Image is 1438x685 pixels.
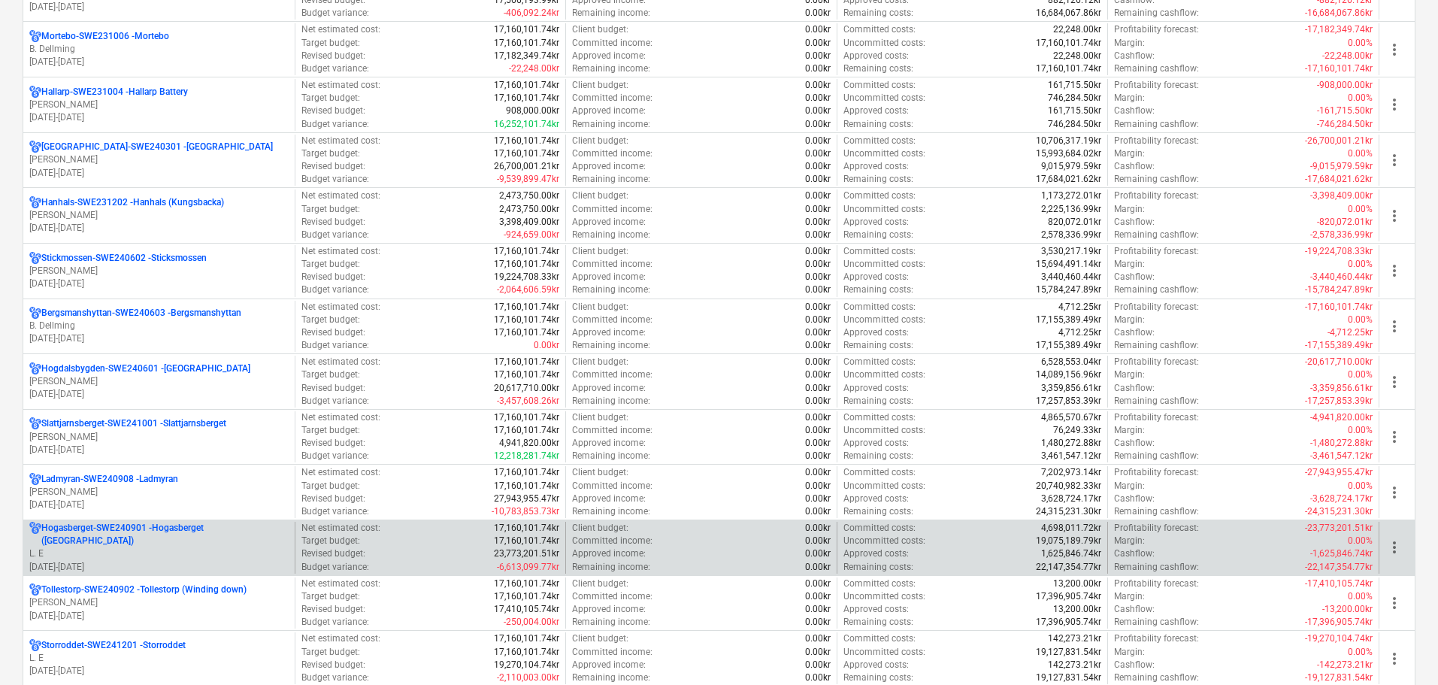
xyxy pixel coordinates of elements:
div: Project has multi currencies enabled [29,196,41,209]
span: more_vert [1385,594,1403,612]
p: Remaining costs : [843,7,913,20]
div: Project has multi currencies enabled [29,252,41,265]
p: Approved costs : [843,216,909,229]
p: -3,440,460.44kr [1310,271,1373,283]
p: Target budget : [301,92,360,105]
div: Project has multi currencies enabled [29,522,41,547]
p: Remaining income : [572,62,650,75]
p: 22,248.00kr [1053,23,1101,36]
div: Project has multi currencies enabled [29,30,41,43]
p: B. Dellming [29,43,289,56]
p: [PERSON_NAME] [29,486,289,499]
p: -161,715.50kr [1317,105,1373,117]
p: Target budget : [301,368,360,381]
p: 9,015,979.59kr [1041,160,1101,173]
p: Cashflow : [1114,326,1155,339]
p: 26,700,001.21kr [494,160,559,173]
p: 17,160,101.74kr [494,368,559,381]
p: Committed income : [572,258,652,271]
p: Client budget : [572,23,628,36]
p: [DATE] - [DATE] [29,610,289,623]
p: Remaining cashflow : [1114,229,1199,241]
p: Profitability forecast : [1114,23,1199,36]
div: Project has multi currencies enabled [29,583,41,596]
p: 17,160,101.74kr [494,79,559,92]
p: 17,160,101.74kr [1036,62,1101,75]
p: -406,092.24kr [504,7,559,20]
p: Remaining cashflow : [1114,339,1199,352]
p: [DATE] - [DATE] [29,1,289,14]
p: 0.00kr [805,50,831,62]
p: Net estimated cost : [301,245,380,258]
p: 2,473,750.00kr [499,203,559,216]
p: Margin : [1114,203,1145,216]
p: Ladmyran-SWE240908 - Ladmyran [41,473,178,486]
p: -924,659.00kr [504,229,559,241]
p: Approved income : [572,326,646,339]
p: Approved costs : [843,50,909,62]
p: 17,160,101.74kr [494,135,559,147]
p: 17,160,101.74kr [494,258,559,271]
p: 17,160,101.74kr [494,301,559,314]
p: 17,684,021.62kr [1036,173,1101,186]
p: Tollestorp-SWE240902 - Tollestorp (Winding down) [41,583,247,596]
p: Remaining costs : [843,339,913,352]
p: Remaining costs : [843,173,913,186]
p: 17,160,101.74kr [494,92,559,105]
p: 0.00kr [805,37,831,50]
p: Profitability forecast : [1114,356,1199,368]
p: Approved income : [572,50,646,62]
p: Committed costs : [843,23,916,36]
p: 0.00kr [805,189,831,202]
p: 0.00kr [805,118,831,131]
p: 17,160,101.74kr [494,314,559,326]
p: Committed income : [572,203,652,216]
p: Committed income : [572,37,652,50]
p: B. Dellming [29,320,289,332]
p: -17,684,021.62kr [1305,173,1373,186]
p: Profitability forecast : [1114,301,1199,314]
span: more_vert [1385,428,1403,446]
p: 0.00% [1348,147,1373,160]
p: Remaining costs : [843,118,913,131]
p: -9,015,979.59kr [1310,160,1373,173]
p: Remaining costs : [843,283,913,296]
p: Committed income : [572,92,652,105]
p: 0.00% [1348,203,1373,216]
p: Committed costs : [843,135,916,147]
div: Hallarp-SWE231004 -Hallarp Battery[PERSON_NAME][DATE]-[DATE] [29,86,289,124]
p: -3,398,409.00kr [1310,189,1373,202]
p: Cashflow : [1114,50,1155,62]
p: Approved income : [572,105,646,117]
p: -26,700,001.21kr [1305,135,1373,147]
p: 820,072.01kr [1048,216,1101,229]
p: 0.00kr [805,216,831,229]
div: Bergsmanshyttan-SWE240603 -BergsmanshyttanB. Dellming[DATE]-[DATE] [29,307,289,345]
p: -22,248.00kr [509,62,559,75]
p: Net estimated cost : [301,79,380,92]
p: Committed costs : [843,356,916,368]
div: Project has multi currencies enabled [29,417,41,430]
div: Project has multi currencies enabled [29,473,41,486]
p: [GEOGRAPHIC_DATA]-SWE240301 - [GEOGRAPHIC_DATA] [41,141,273,153]
p: -16,684,067.86kr [1305,7,1373,20]
p: [PERSON_NAME] [29,99,289,111]
p: 0.00kr [805,314,831,326]
p: Revised budget : [301,271,365,283]
p: Approved costs : [843,326,909,339]
p: Revised budget : [301,160,365,173]
span: more_vert [1385,317,1403,335]
p: 10,706,317.19kr [1036,135,1101,147]
p: Margin : [1114,92,1145,105]
p: 0.00kr [805,160,831,173]
p: Uncommitted costs : [843,37,925,50]
p: 0.00kr [805,105,831,117]
p: 0.00kr [805,173,831,186]
p: Hanhals-SWE231202 - Hanhals (Kungsbacka) [41,196,224,209]
p: Budget variance : [301,173,369,186]
p: Budget variance : [301,62,369,75]
p: Revised budget : [301,105,365,117]
p: Client budget : [572,189,628,202]
p: [PERSON_NAME] [29,596,289,609]
p: [DATE] - [DATE] [29,277,289,290]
